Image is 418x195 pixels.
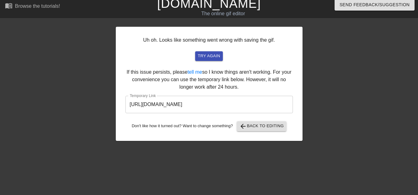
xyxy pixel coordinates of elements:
button: try again [195,51,223,61]
div: Don't like how it turned out? Want to change something? [125,121,293,131]
div: Uh oh. Looks like something went wrong with saving the gif. If this issue persists, please so I k... [116,27,303,141]
div: The online gif editor [143,10,304,17]
a: tell me [187,69,202,75]
button: Back to Editing [237,121,286,131]
input: bare [125,96,293,113]
span: arrow_back [239,123,247,130]
a: Browse the tutorials! [5,2,60,12]
span: try again [198,53,220,60]
span: menu_book [5,2,12,9]
span: Back to Editing [239,123,284,130]
span: Send Feedback/Suggestion [340,1,410,9]
div: Browse the tutorials! [15,3,60,9]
